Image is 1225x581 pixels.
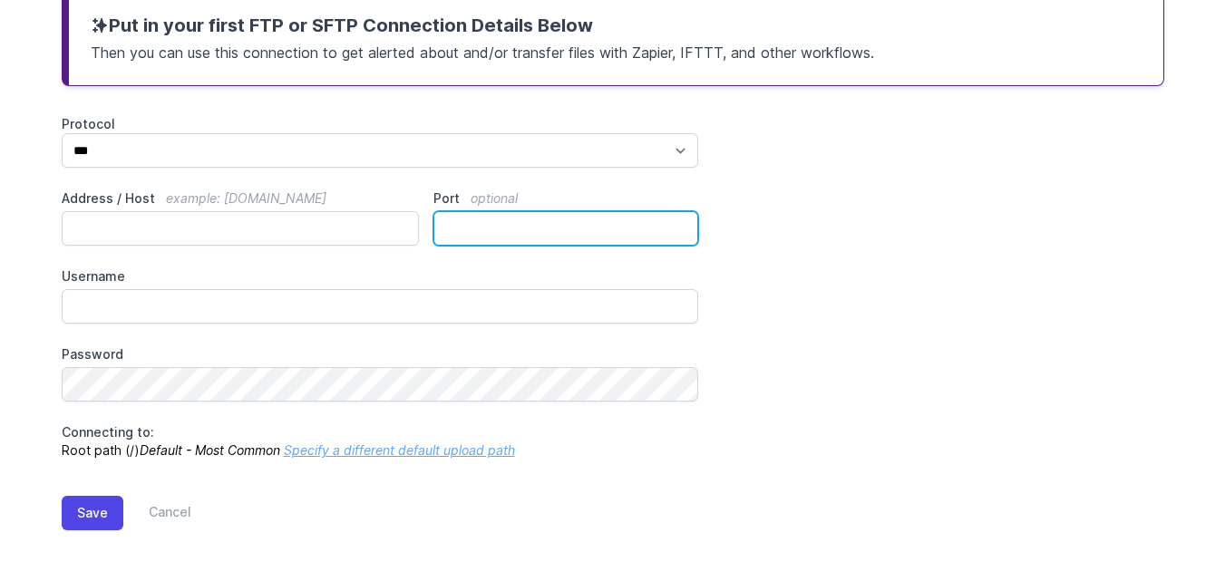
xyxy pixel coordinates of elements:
[284,442,515,458] a: Specify a different default upload path
[91,38,1142,63] p: Then you can use this connection to get alerted about and/or transfer files with Zapier, IFTTT, a...
[166,190,326,206] span: example: [DOMAIN_NAME]
[62,423,699,460] p: Root path (/)
[62,345,699,363] label: Password
[62,496,123,530] button: Save
[62,424,154,440] span: Connecting to:
[62,189,420,208] label: Address / Host
[62,115,699,133] label: Protocol
[62,267,699,286] label: Username
[123,496,191,530] a: Cancel
[140,442,280,458] i: Default - Most Common
[91,13,1142,38] h3: Put in your first FTP or SFTP Connection Details Below
[471,190,518,206] span: optional
[433,189,698,208] label: Port
[1134,490,1203,559] iframe: Drift Widget Chat Controller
